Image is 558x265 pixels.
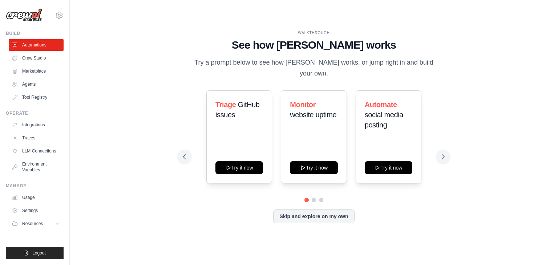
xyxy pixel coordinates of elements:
p: Try a prompt below to see how [PERSON_NAME] works, or jump right in and build your own. [192,57,436,79]
div: Manage [6,183,64,189]
span: Resources [22,221,43,227]
button: Resources [9,218,64,229]
a: Automations [9,39,64,51]
span: website uptime [290,111,336,119]
a: Tool Registry [9,91,64,103]
span: GitHub issues [215,101,260,119]
div: Operate [6,110,64,116]
span: Automate [365,101,397,109]
span: Logout [32,250,46,256]
a: Crew Studio [9,52,64,64]
a: Traces [9,132,64,144]
span: Triage [215,101,236,109]
button: Try it now [290,161,337,174]
a: LLM Connections [9,145,64,157]
div: Build [6,30,64,36]
a: Agents [9,78,64,90]
a: Integrations [9,119,64,131]
a: Environment Variables [9,158,64,176]
button: Try it now [365,161,412,174]
button: Skip and explore on my own [273,209,354,223]
a: Usage [9,192,64,203]
div: WALKTHROUGH [183,30,445,36]
h1: See how [PERSON_NAME] works [183,38,445,52]
button: Try it now [215,161,263,174]
button: Logout [6,247,64,259]
span: social media posting [365,111,403,129]
a: Settings [9,205,64,216]
span: Monitor [290,101,316,109]
a: Marketplace [9,65,64,77]
img: Logo [6,8,42,22]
